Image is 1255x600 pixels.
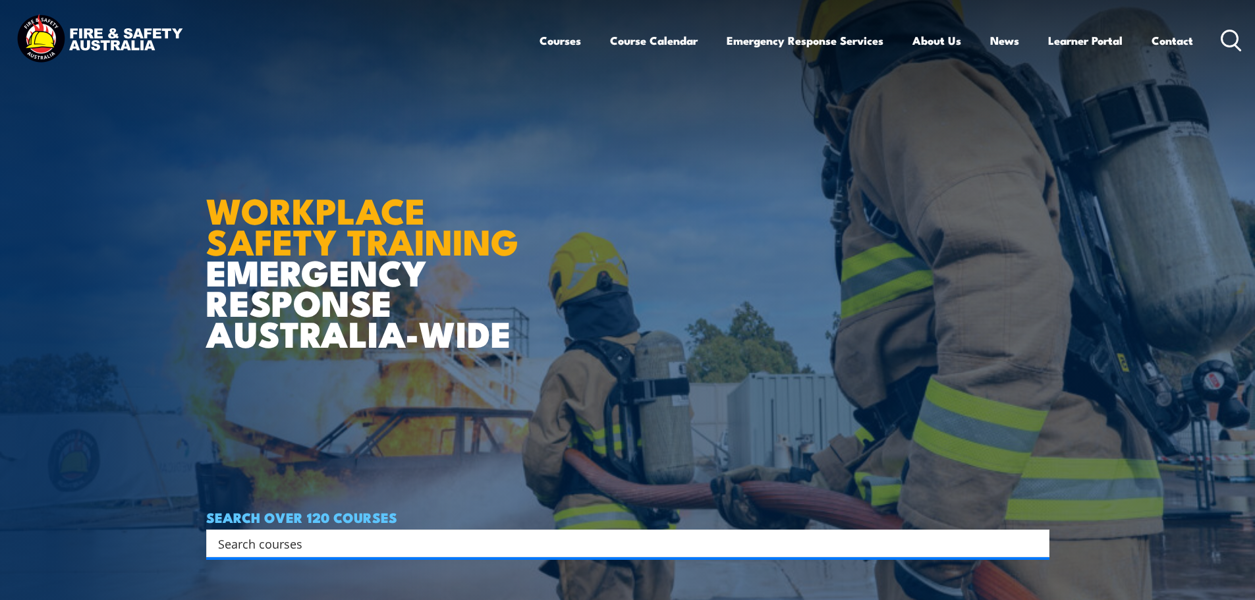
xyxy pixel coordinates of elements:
[610,23,698,58] a: Course Calendar
[1048,23,1123,58] a: Learner Portal
[1026,534,1045,553] button: Search magnifier button
[218,533,1020,553] input: Search input
[206,182,518,267] strong: WORKPLACE SAFETY TRAINING
[540,23,581,58] a: Courses
[912,23,961,58] a: About Us
[990,23,1019,58] a: News
[206,161,528,348] h1: EMERGENCY RESPONSE AUSTRALIA-WIDE
[1152,23,1193,58] a: Contact
[727,23,883,58] a: Emergency Response Services
[206,510,1049,524] h4: SEARCH OVER 120 COURSES
[221,534,1023,553] form: Search form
